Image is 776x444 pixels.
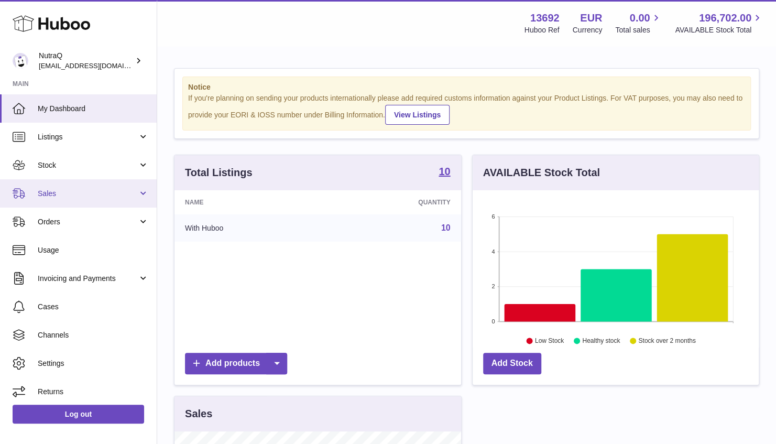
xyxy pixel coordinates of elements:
[675,11,763,35] a: 196,702.00 AVAILABLE Stock Total
[573,25,603,35] div: Currency
[582,337,620,344] text: Healthy stock
[174,214,325,242] td: With Huboo
[38,189,138,199] span: Sales
[38,245,149,255] span: Usage
[13,53,28,69] img: log@nutraq.com
[39,61,154,70] span: [EMAIL_ADDRESS][DOMAIN_NAME]
[325,190,461,214] th: Quantity
[439,166,450,179] a: 10
[491,283,495,289] text: 2
[699,11,751,25] span: 196,702.00
[615,11,662,35] a: 0.00 Total sales
[38,104,149,114] span: My Dashboard
[188,93,745,125] div: If you're planning on sending your products internationally please add required customs informati...
[174,190,325,214] th: Name
[530,11,560,25] strong: 13692
[615,25,662,35] span: Total sales
[188,82,745,92] strong: Notice
[38,387,149,397] span: Returns
[580,11,602,25] strong: EUR
[439,166,450,177] strong: 10
[185,353,287,374] a: Add products
[491,213,495,220] text: 6
[491,318,495,324] text: 0
[491,248,495,255] text: 4
[39,51,133,71] div: NutraQ
[385,105,450,125] a: View Listings
[38,160,138,170] span: Stock
[630,11,650,25] span: 0.00
[483,166,600,180] h3: AVAILABLE Stock Total
[38,274,138,284] span: Invoicing and Payments
[185,407,212,421] h3: Sales
[38,359,149,369] span: Settings
[441,223,451,232] a: 10
[13,405,144,424] a: Log out
[524,25,560,35] div: Huboo Ref
[38,217,138,227] span: Orders
[38,302,149,312] span: Cases
[38,330,149,340] span: Channels
[185,166,253,180] h3: Total Listings
[38,132,138,142] span: Listings
[675,25,763,35] span: AVAILABLE Stock Total
[534,337,564,344] text: Low Stock
[638,337,695,344] text: Stock over 2 months
[483,353,541,374] a: Add Stock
